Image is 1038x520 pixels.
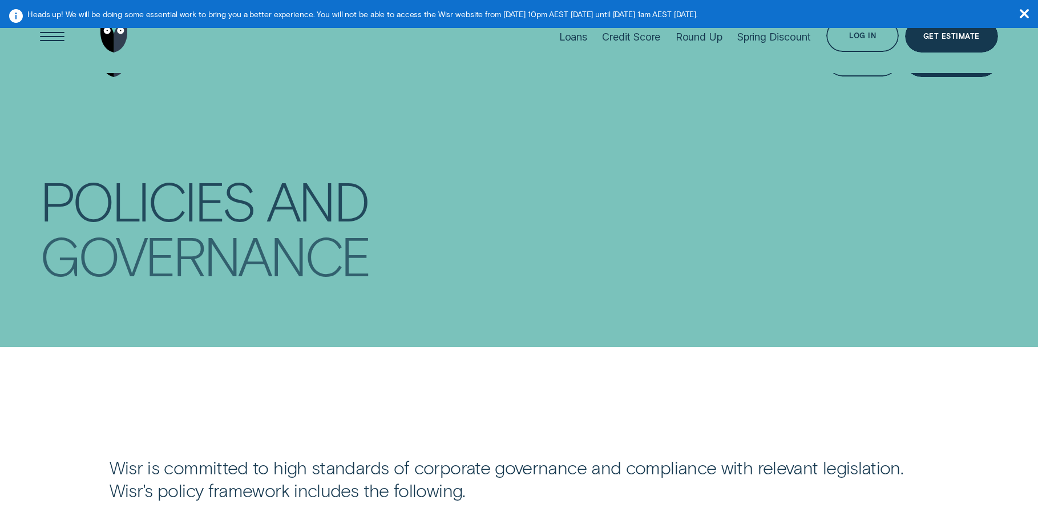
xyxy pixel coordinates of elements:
button: Open Menu [36,45,68,77]
div: Spring Discount [737,30,811,43]
a: Get Estimate [905,20,998,53]
div: and [266,175,367,225]
img: Wisr [100,20,128,53]
div: Loans [559,30,587,43]
div: Governance [40,229,370,280]
div: Policies [40,175,255,225]
h1: Policies and Governance [40,172,504,273]
button: Open Menu [36,20,68,53]
div: Credit Score [602,30,660,43]
button: Log in [826,19,899,52]
div: Round Up [676,30,722,43]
